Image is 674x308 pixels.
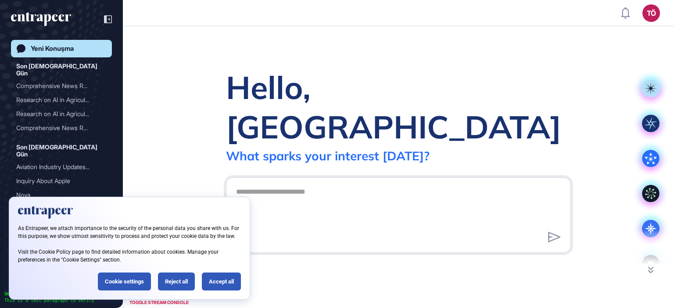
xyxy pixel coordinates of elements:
[642,4,660,22] button: TÖ
[16,142,107,160] div: Son [DEMOGRAPHIC_DATA] Gün
[16,93,107,107] div: Research on AI in Agriculture News from August 19, 2025 to September 19, 2025
[127,297,191,308] div: TOGGLE STREAM CONSOLE
[16,93,100,107] div: Research on AI in Agricul...
[16,160,107,174] div: Aviation Industry Updates from August 1, 2025, to Present
[16,79,100,93] div: Comprehensive News Resear...
[226,148,430,163] div: What sparks your interest [DATE]?
[31,45,74,53] div: Yeni Konuşma
[16,79,107,93] div: Comprehensive News Research on OpenAI from July 24, 2025, to September 24, 2025
[16,107,100,121] div: Research on AI in Agricul...
[16,174,100,188] div: Inquiry About Apple
[11,40,112,57] a: Yeni Konuşma
[16,188,107,202] div: Nova
[16,188,100,202] div: Nova
[11,12,71,26] div: entrapeer-logo
[16,174,107,188] div: Inquiry About Apple
[16,121,100,135] div: Comprehensive News Resear...
[16,121,107,135] div: Comprehensive News Research on OpenAI: Developments and Trends from July 24, 2025, to September 2...
[226,67,571,146] div: Hello, [GEOGRAPHIC_DATA]
[16,61,107,79] div: Son [DEMOGRAPHIC_DATA] Gün
[16,107,107,121] div: Research on AI in Agriculture News from August 19, 2025, until Today
[16,160,100,174] div: Aviation Industry Updates...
